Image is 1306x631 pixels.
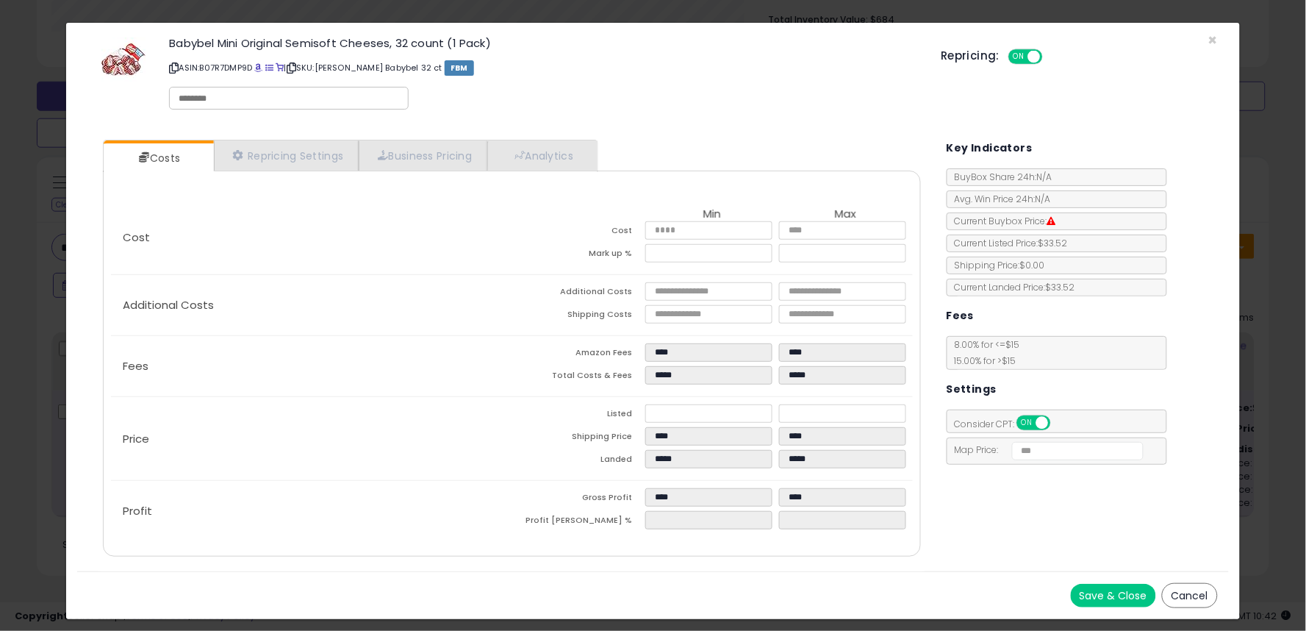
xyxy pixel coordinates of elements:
h3: Babybel Mini Original Semisoft Cheeses, 32 count (1 Pack) [169,38,919,49]
button: Cancel [1162,583,1218,608]
span: OFF [1041,51,1064,63]
p: ASIN: B07R7DMP9D | SKU: [PERSON_NAME] Babybel 32 ct [169,56,919,79]
a: Repricing Settings [214,140,359,171]
span: 15.00 % for > $15 [947,354,1016,367]
span: Current Landed Price: $33.52 [947,281,1075,293]
i: Suppressed Buy Box [1047,217,1056,226]
td: Additional Costs [512,282,645,305]
h5: Repricing: [941,50,1000,62]
a: All offer listings [265,62,273,74]
p: Cost [111,232,512,243]
td: Mark up % [512,244,645,267]
h5: Settings [947,380,997,399]
span: Avg. Win Price 24h: N/A [947,193,1051,205]
button: Save & Close [1071,584,1156,607]
span: Consider CPT: [947,418,1070,430]
span: Map Price: [947,443,1144,456]
span: 8.00 % for <= $15 [947,338,1020,367]
td: Shipping Costs [512,305,645,328]
p: Fees [111,360,512,372]
span: ON [1018,417,1036,429]
span: ON [1011,51,1029,63]
td: Cost [512,221,645,244]
a: Costs [104,143,212,173]
span: BuyBox Share 24h: N/A [947,171,1052,183]
span: Shipping Price: $0.00 [947,259,1045,271]
td: Profit [PERSON_NAME] % [512,511,645,534]
img: 51Uvfp+VEYL._SL60_.jpg [101,38,146,82]
td: Landed [512,450,645,473]
h5: Fees [947,307,975,325]
a: Business Pricing [359,140,487,171]
span: Current Buybox Price: [947,215,1056,227]
span: × [1208,29,1218,51]
p: Additional Costs [111,299,512,311]
span: Current Listed Price: $33.52 [947,237,1068,249]
a: Your listing only [276,62,284,74]
th: Min [645,208,779,221]
span: OFF [1048,417,1072,429]
h5: Key Indicators [947,139,1033,157]
td: Shipping Price [512,427,645,450]
td: Gross Profit [512,488,645,511]
span: FBM [445,60,474,76]
p: Profit [111,505,512,517]
td: Amazon Fees [512,343,645,366]
td: Listed [512,404,645,427]
p: Price [111,433,512,445]
a: BuyBox page [255,62,263,74]
th: Max [779,208,913,221]
a: Analytics [487,140,596,171]
td: Total Costs & Fees [512,366,645,389]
